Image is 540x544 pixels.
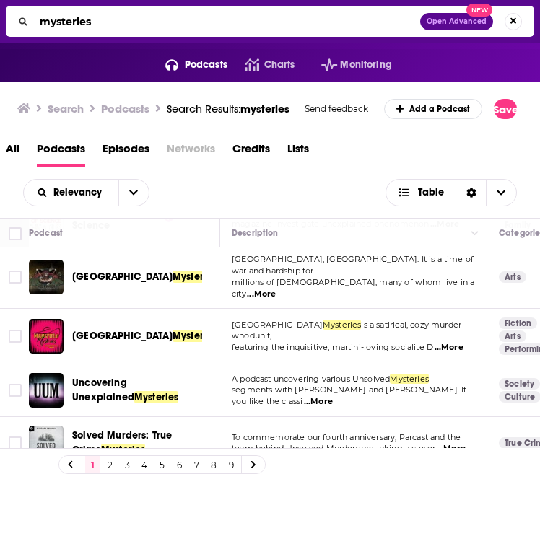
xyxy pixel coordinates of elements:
[232,224,278,242] div: Description
[437,443,466,455] span: ...More
[466,4,492,17] span: New
[240,102,289,115] span: mysteries
[9,436,22,449] span: Toggle select row
[29,373,64,408] img: Uncovering Unexplained Mysteries
[427,18,487,25] span: Open Advanced
[466,225,484,242] button: Column Actions
[9,384,22,397] span: Toggle select row
[118,180,149,206] button: open menu
[134,391,179,403] span: Mysteries
[499,317,537,329] a: Fiction
[167,102,289,115] a: Search Results:mysteries
[29,426,64,460] img: Solved Murders: True Crime Mysteries
[304,53,392,76] button: open menu
[206,456,221,473] a: 8
[48,102,84,115] h3: Search
[456,180,486,206] div: Sort Direction
[494,99,517,119] button: Save
[34,10,420,33] input: Search podcasts, credits, & more...
[120,456,134,473] a: 3
[264,55,295,75] span: Charts
[287,137,309,167] a: Lists
[227,53,295,76] a: Charts
[72,429,172,456] span: Solved Murders: True Crime
[232,254,474,276] span: [GEOGRAPHIC_DATA], [GEOGRAPHIC_DATA]. It is a time of war and hardship for
[304,396,333,408] span: ...More
[232,277,474,299] span: millions of [DEMOGRAPHIC_DATA], many of whom live in a city
[232,374,390,384] span: A podcast uncovering various Unsolved
[53,188,107,198] span: Relevancy
[340,55,391,75] span: Monitoring
[154,456,169,473] a: 5
[72,329,202,343] a: [GEOGRAPHIC_DATA]Mysteries
[232,443,435,453] span: team behind Unsolved Murders are taking a closer
[72,377,134,403] span: Uncovering Unexplained
[29,260,64,294] img: Hidden Harbor Mysteries
[420,13,493,30] button: Open AdvancedNew
[173,330,217,342] span: Mysteries
[9,330,22,343] span: Toggle select row
[85,456,100,473] a: 1
[172,456,186,473] a: 6
[72,429,202,457] a: Solved Murders: True CrimeMysteries
[72,376,202,405] a: Uncovering UnexplainedMysteries
[167,137,215,167] span: Networks
[72,330,173,342] span: [GEOGRAPHIC_DATA]
[23,179,149,206] h2: Choose List sort
[224,456,238,473] a: 9
[29,319,64,354] img: Mansfield Mysteries
[300,102,373,115] button: Send feedback
[323,320,362,330] span: Mysteries
[499,271,526,283] a: Arts
[418,188,444,198] span: Table
[72,271,173,283] span: [GEOGRAPHIC_DATA]
[384,99,483,119] a: Add a Podcast
[103,456,117,473] a: 2
[232,320,323,330] span: [GEOGRAPHIC_DATA]
[137,456,152,473] a: 4
[37,137,85,167] a: Podcasts
[189,456,204,473] a: 7
[232,342,433,352] span: featuring the inquisitive, martini-loving socialite D
[499,330,526,342] a: Arts
[101,102,149,115] h3: Podcasts
[390,374,429,384] span: Mysteries
[435,342,463,354] span: ...More
[386,179,518,206] button: Choose View
[167,102,289,115] div: Search Results:
[6,137,19,167] a: All
[24,188,118,198] button: open menu
[103,137,149,167] a: Episodes
[72,270,202,284] a: [GEOGRAPHIC_DATA]Mysteries
[29,224,63,242] div: Podcast
[9,271,22,284] span: Toggle select row
[247,289,276,300] span: ...More
[173,271,217,283] span: Mysteries
[499,378,540,390] a: Society
[6,6,534,37] div: Search podcasts, credits, & more...
[232,385,466,406] span: segments with [PERSON_NAME] and [PERSON_NAME]. If you like the classi
[232,432,461,442] span: To commemorate our fourth anniversary, Parcast and the
[185,55,227,75] span: Podcasts
[232,137,270,167] a: Credits
[232,320,461,341] span: is a satirical, cozy murder whodunit,
[101,444,146,456] span: Mysteries
[148,53,227,76] button: open menu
